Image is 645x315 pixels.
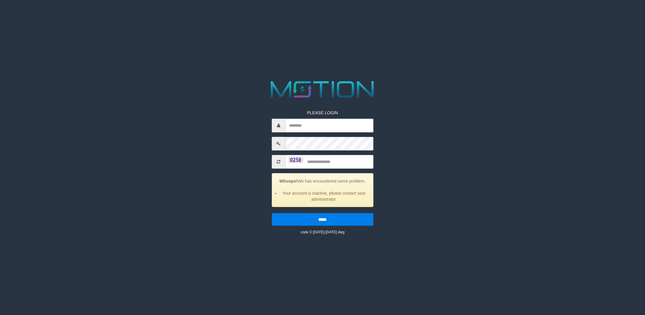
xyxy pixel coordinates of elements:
img: MOTION_logo.png [266,78,379,101]
li: Your account is inactive, please contact your administrator. [280,190,369,202]
small: code © [DATE]-[DATE] dwg [301,230,344,234]
img: captcha [288,157,304,163]
p: PLEASE LOGIN [272,109,373,115]
div: We has encountered some problem. [272,173,373,207]
strong: Whoops! [279,178,298,183]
